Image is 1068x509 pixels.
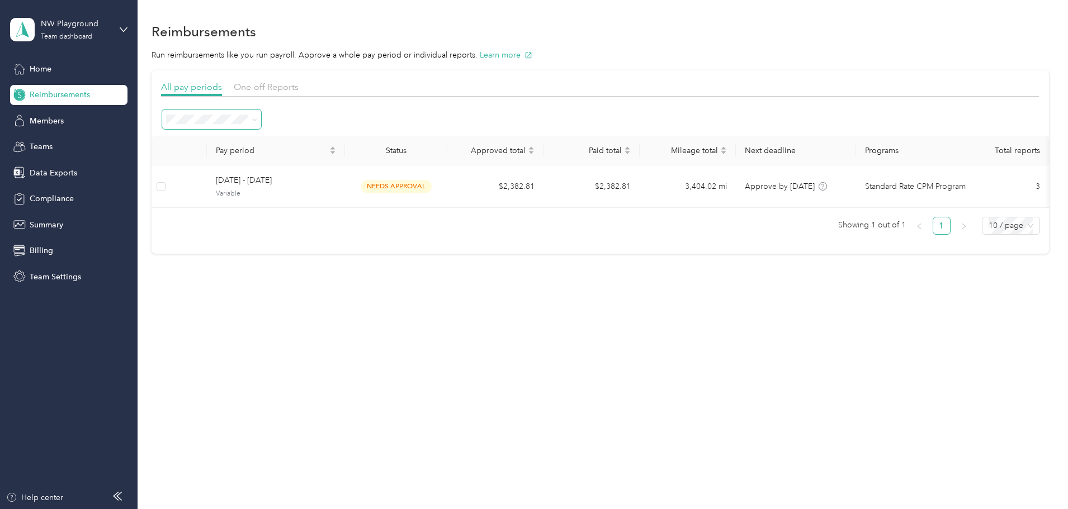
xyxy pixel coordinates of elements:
[30,271,81,283] span: Team Settings
[544,136,640,165] th: Paid total
[216,146,327,155] span: Pay period
[30,89,90,101] span: Reimbursements
[933,217,950,234] a: 1
[1005,446,1068,509] iframe: Everlance-gr Chat Button Frame
[976,165,1048,208] td: 3
[329,145,336,151] span: caret-up
[354,146,438,155] div: Status
[456,146,526,155] span: Approved total
[544,165,640,208] td: $2,382.81
[216,189,336,199] span: Variable
[41,34,92,40] div: Team dashboard
[736,136,856,165] th: Next deadline
[480,49,532,61] button: Learn more
[30,167,77,179] span: Data Exports
[624,149,631,156] span: caret-down
[216,174,336,187] span: [DATE] - [DATE]
[976,136,1048,165] th: Total reports
[745,182,815,191] span: Approve by [DATE]
[624,145,631,151] span: caret-up
[361,180,432,193] span: needs approval
[161,82,222,92] span: All pay periods
[528,149,535,156] span: caret-down
[856,136,976,165] th: Programs
[234,82,299,92] span: One-off Reports
[720,145,727,151] span: caret-up
[989,217,1033,234] span: 10 / page
[910,217,928,235] button: left
[447,165,544,208] td: $2,382.81
[30,63,51,75] span: Home
[152,49,1049,61] p: Run reimbursements like you run payroll. Approve a whole pay period or individual reports.
[30,219,63,231] span: Summary
[910,217,928,235] li: Previous Page
[649,146,718,155] span: Mileage total
[916,223,923,230] span: left
[41,18,111,30] div: NW Playground
[329,149,336,156] span: caret-down
[30,141,53,153] span: Teams
[955,217,973,235] button: right
[30,115,64,127] span: Members
[955,217,973,235] li: Next Page
[30,245,53,256] span: Billing
[6,492,63,503] button: Help center
[152,26,256,37] h1: Reimbursements
[30,193,74,204] span: Compliance
[207,136,345,165] th: Pay period
[720,149,727,156] span: caret-down
[552,146,622,155] span: Paid total
[961,223,967,230] span: right
[640,136,736,165] th: Mileage total
[640,165,736,208] td: 3,404.02 mi
[933,217,951,235] li: 1
[528,145,535,151] span: caret-up
[838,217,906,234] span: Showing 1 out of 1
[447,136,544,165] th: Approved total
[982,217,1040,235] div: Page Size
[865,180,966,193] span: Standard Rate CPM Program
